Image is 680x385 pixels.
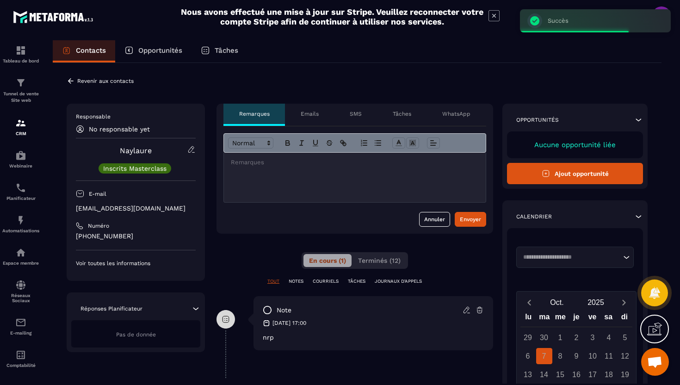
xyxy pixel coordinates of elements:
div: 3 [585,329,601,346]
div: ve [584,310,600,327]
a: accountantaccountantComptabilité [2,342,39,375]
p: Tâches [215,46,238,55]
img: social-network [15,279,26,291]
div: 11 [601,348,617,364]
p: Revenir aux contacts [77,78,134,84]
p: Réponses Planificateur [80,305,142,312]
p: TÂCHES [348,278,365,285]
p: [DATE] 17:00 [272,319,306,327]
button: Annuler [419,212,450,227]
p: Aucune opportunité liée [516,141,634,149]
img: formation [15,118,26,129]
input: Search for option [520,253,621,262]
a: automationsautomationsAutomatisations [2,208,39,240]
button: Ajout opportunité [507,163,643,184]
p: Responsable [76,113,196,120]
p: Planificateur [2,196,39,201]
div: me [552,310,569,327]
img: email [15,317,26,328]
button: Previous month [520,296,538,309]
div: 29 [520,329,536,346]
p: E-mail [89,190,106,198]
p: SMS [350,110,362,118]
img: accountant [15,349,26,360]
p: Contacts [76,46,106,55]
div: 9 [569,348,585,364]
div: 14 [536,366,552,383]
p: Tableau de bord [2,58,39,63]
h2: Nous avons effectué une mise à jour sur Stripe. Veuillez reconnecter votre compte Stripe afin de ... [180,7,484,26]
span: Terminés (12) [358,257,401,264]
div: 17 [585,366,601,383]
div: Envoyer [460,215,481,224]
p: Opportunités [138,46,182,55]
p: Opportunités [516,116,559,124]
p: Remarques [239,110,270,118]
p: note [277,306,291,315]
img: automations [15,247,26,258]
img: formation [15,77,26,88]
div: 15 [552,366,569,383]
p: E-mailing [2,330,39,335]
div: 18 [601,366,617,383]
div: Search for option [516,247,634,268]
img: automations [15,150,26,161]
div: 8 [552,348,569,364]
img: scheduler [15,182,26,193]
button: Terminés (12) [352,254,406,267]
div: 12 [617,348,633,364]
div: 10 [585,348,601,364]
a: formationformationTableau de bord [2,38,39,70]
div: 5 [617,329,633,346]
p: COURRIELS [313,278,339,285]
div: sa [600,310,617,327]
div: 16 [569,366,585,383]
p: Webinaire [2,163,39,168]
button: Next month [615,296,632,309]
button: Open months overlay [538,294,576,310]
p: Emails [301,110,319,118]
p: Inscrits Masterclass [103,165,167,172]
img: formation [15,45,26,56]
a: Naylaure [120,146,152,155]
p: Comptabilité [2,363,39,368]
p: No responsable yet [89,125,150,133]
img: logo [13,8,96,25]
p: [PHONE_NUMBER] [76,232,196,241]
div: 2 [569,329,585,346]
a: emailemailE-mailing [2,310,39,342]
button: En cours (1) [303,254,352,267]
div: 1 [552,329,569,346]
p: NOTES [289,278,303,285]
p: Tâches [393,110,411,118]
a: schedulerschedulerPlanificateur [2,175,39,208]
div: lu [520,310,537,327]
div: 19 [617,366,633,383]
a: automationsautomationsEspace membre [2,240,39,273]
p: Espace membre [2,261,39,266]
p: CRM [2,131,39,136]
div: Ouvrir le chat [641,348,669,376]
p: TOUT [267,278,279,285]
a: formationformationTunnel de vente Site web [2,70,39,111]
div: 7 [536,348,552,364]
a: Contacts [53,40,115,62]
button: Open years overlay [576,294,615,310]
div: di [616,310,632,327]
p: JOURNAUX D'APPELS [375,278,422,285]
div: je [569,310,585,327]
a: Tâches [192,40,247,62]
p: WhatsApp [442,110,470,118]
a: social-networksocial-networkRéseaux Sociaux [2,273,39,310]
p: Automatisations [2,228,39,233]
button: Envoyer [455,212,486,227]
a: formationformationCRM [2,111,39,143]
p: nrp [263,334,484,341]
p: Tunnel de vente Site web [2,91,39,104]
img: automations [15,215,26,226]
p: Calendrier [516,213,552,220]
p: Réseaux Sociaux [2,293,39,303]
span: En cours (1) [309,257,346,264]
div: 4 [601,329,617,346]
div: 30 [536,329,552,346]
